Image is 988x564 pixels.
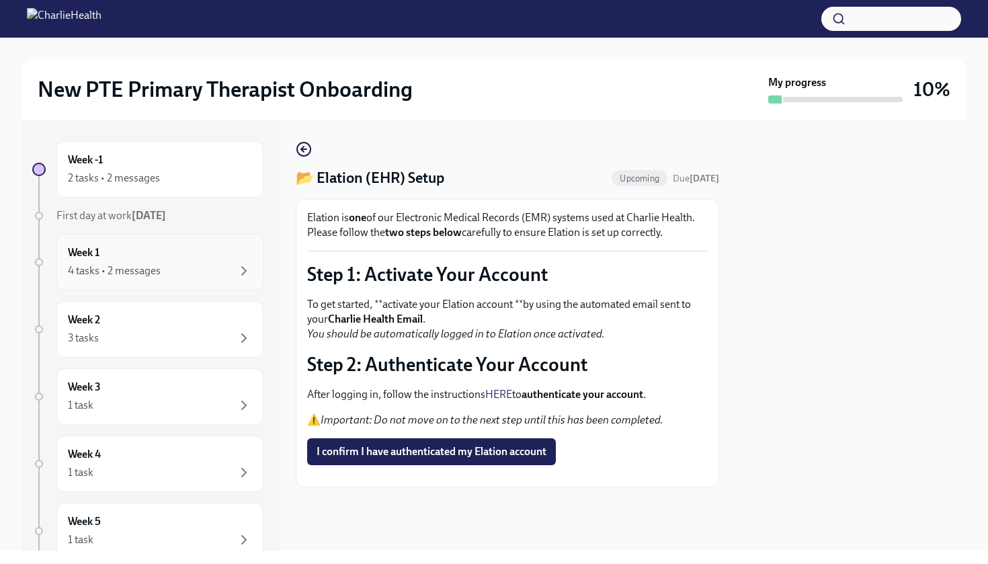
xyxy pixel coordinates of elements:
[307,327,605,340] em: You should be automatically logged in to Elation once activated.
[307,262,708,286] p: Step 1: Activate Your Account
[307,413,708,428] p: ⚠️
[32,503,263,559] a: Week 51 task
[32,436,263,492] a: Week 41 task
[32,208,263,223] a: First day at work[DATE]
[321,413,663,426] em: Important: Do not move on to the next step until this has been completed.
[485,388,512,401] a: HERE
[307,297,708,341] p: To get started, **activate your Elation account **by using the automated email sent to your .
[68,514,101,529] h6: Week 5
[68,380,101,395] h6: Week 3
[307,352,708,376] p: Step 2: Authenticate Your Account
[296,168,444,188] h4: 📂 Elation (EHR) Setup
[68,465,93,480] div: 1 task
[68,331,99,346] div: 3 tasks
[32,234,263,290] a: Week 14 tasks • 2 messages
[673,172,719,185] span: October 17th, 2025 10:00
[32,141,263,198] a: Week -12 tasks • 2 messages
[307,387,708,402] p: After logging in, follow the instructions to .
[522,388,643,401] strong: authenticate your account
[913,77,950,102] h3: 10%
[132,209,166,222] strong: [DATE]
[68,447,101,462] h6: Week 4
[68,171,160,186] div: 2 tasks • 2 messages
[768,75,826,90] strong: My progress
[32,301,263,358] a: Week 23 tasks
[690,173,719,184] strong: [DATE]
[27,8,101,30] img: CharlieHealth
[317,445,546,458] span: I confirm I have authenticated my Elation account
[32,368,263,425] a: Week 31 task
[328,313,423,325] strong: Charlie Health Email
[68,153,103,167] h6: Week -1
[349,211,366,224] strong: one
[307,210,708,240] p: Elation is of our Electronic Medical Records (EMR) systems used at Charlie Health. Please follow ...
[38,76,413,103] h2: New PTE Primary Therapist Onboarding
[56,209,166,222] span: First day at work
[612,173,667,184] span: Upcoming
[68,532,93,547] div: 1 task
[68,245,99,260] h6: Week 1
[68,313,100,327] h6: Week 2
[673,173,719,184] span: Due
[68,398,93,413] div: 1 task
[307,438,556,465] button: I confirm I have authenticated my Elation account
[68,264,161,278] div: 4 tasks • 2 messages
[385,226,462,239] strong: two steps below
